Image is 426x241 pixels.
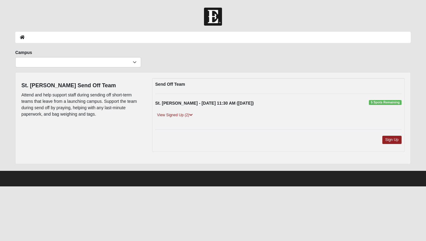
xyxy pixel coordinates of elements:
a: Sign Up [382,136,402,144]
p: Attend and help support staff during sending off short-term teams that leave from a launching cam... [21,92,143,117]
strong: Send Off Team [155,82,185,87]
strong: St. [PERSON_NAME] - [DATE] 11:30 AM ([DATE]) [155,101,254,106]
label: Campus [15,49,32,56]
img: Church of Eleven22 Logo [204,8,222,26]
h4: St. [PERSON_NAME] Send Off Team [21,82,143,89]
a: View Signed Up (2) [155,112,194,118]
span: 5 Spots Remaining [369,100,402,105]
